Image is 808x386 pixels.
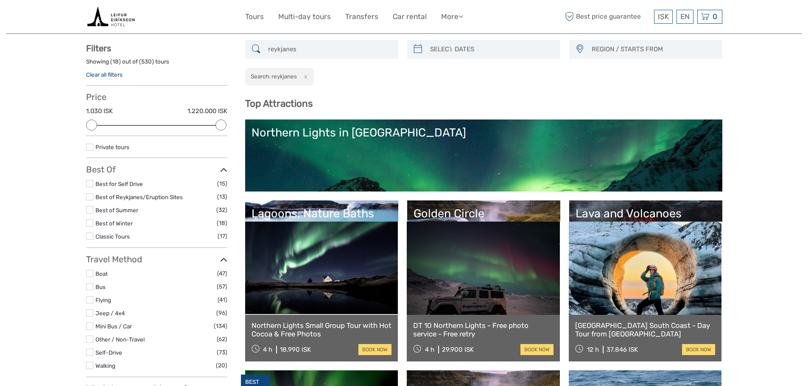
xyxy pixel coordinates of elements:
[86,71,123,78] a: Clear all filters
[95,297,111,303] a: Flying
[218,295,227,305] span: (41)
[98,13,108,23] button: Open LiveChat chat widget
[95,336,145,343] a: Other / Non-Travel
[265,42,394,57] input: SEARCH
[141,58,152,66] label: 530
[251,73,297,80] h2: Search: reykjanes
[112,58,119,66] label: 18
[95,283,106,290] a: Bus
[218,231,227,241] span: (17)
[95,349,122,356] a: Self-Drive
[216,308,227,318] span: (96)
[393,11,427,23] a: Car rental
[711,12,719,21] span: 0
[86,43,111,53] strong: Filters
[95,233,130,240] a: Classic Tours
[86,6,136,27] img: Book tours and activities with live availability from the tour operators in Iceland that we have ...
[252,126,716,185] a: Northern Lights in [GEOGRAPHIC_DATA]
[187,107,227,116] label: 1.220.000 ISK
[95,362,115,369] a: Walking
[86,254,227,264] h3: Travel Method
[413,321,554,339] a: DT 10 Northern Lights - Free photo service - Free retry
[442,346,474,353] div: 29.900 ISK
[217,334,227,344] span: (62)
[588,42,718,56] button: REGION / STARTS FROM
[95,323,132,330] a: Mini Bus / Car
[95,144,129,150] a: Private tours
[425,346,434,353] span: 4 h
[576,207,716,266] a: Lava and Volcanoes
[245,11,264,23] a: Tours
[563,10,652,24] span: Best price guarantee
[576,207,716,220] div: Lava and Volcanoes
[217,269,227,278] span: (47)
[245,98,313,109] b: Top Attractions
[520,344,554,355] a: book now
[217,179,227,189] span: (15)
[95,310,125,317] a: Jeep / 4x4
[252,126,716,139] div: Northern Lights in [GEOGRAPHIC_DATA]
[95,270,108,277] a: Boat
[217,282,227,292] span: (57)
[280,346,311,353] div: 18.990 ISK
[12,15,96,22] p: We're away right now. Please check back later!
[214,321,227,331] span: (134)
[86,58,227,71] div: Showing ( ) out of ( ) tours
[587,346,599,353] span: 12 h
[86,107,113,116] label: 1.030 ISK
[217,347,227,357] span: (73)
[414,207,554,220] div: Golden Circle
[298,72,310,81] button: x
[358,344,391,355] a: book now
[86,92,227,102] h3: Price
[216,205,227,215] span: (32)
[95,220,133,227] a: Best of Winter
[682,344,715,355] a: book now
[216,361,227,370] span: (20)
[252,207,392,266] a: Lagoons, Nature Baths and Spas
[86,164,227,175] h3: Best Of
[278,11,331,23] a: Multi-day tours
[95,207,138,214] a: Best of Summer
[95,181,143,187] a: Best for Self Drive
[217,218,227,228] span: (18)
[575,321,716,339] a: [GEOGRAPHIC_DATA] South Coast - Day Tour from [GEOGRAPHIC_DATA]
[95,194,183,200] a: Best of Reykjanes/Eruption Sites
[607,346,638,353] div: 37.846 ISK
[217,192,227,202] span: (13)
[252,321,392,339] a: Northern Lights Small Group Tour with Hot Cocoa & Free Photos
[252,207,392,234] div: Lagoons, Nature Baths and Spas
[414,207,554,266] a: Golden Circle
[677,10,693,24] div: EN
[345,11,378,23] a: Transfers
[427,42,556,57] input: SELECT DATES
[263,346,272,353] span: 4 h
[658,12,669,21] span: ISK
[441,11,463,23] a: More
